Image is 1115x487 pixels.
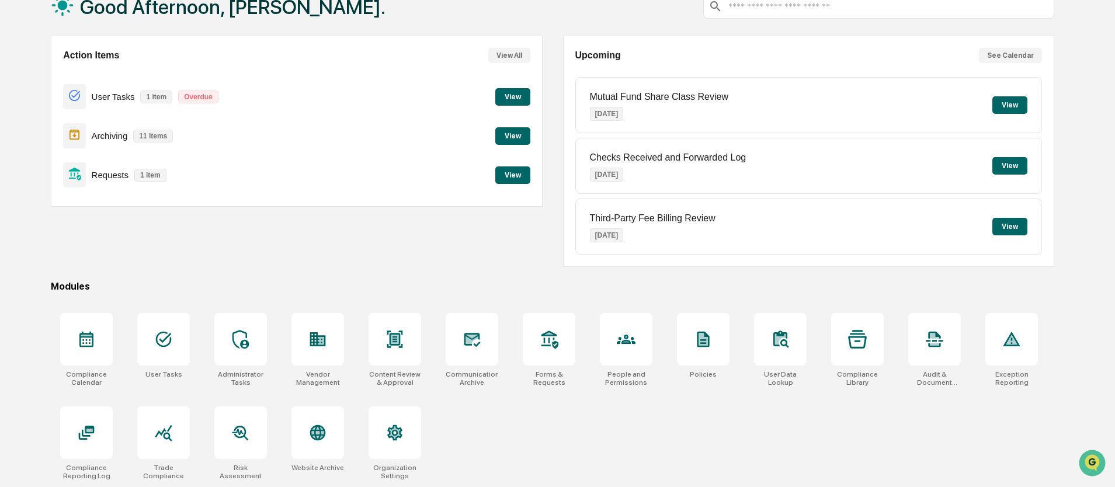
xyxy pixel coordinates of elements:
[85,148,94,158] div: 🗄️
[488,48,530,63] button: View All
[133,130,173,142] p: 11 items
[495,169,530,180] a: View
[23,147,75,159] span: Preclearance
[116,198,141,207] span: Pylon
[12,89,33,110] img: 1746055101610-c473b297-6a78-478c-a979-82029cc54cd1
[92,131,128,141] p: Archiving
[979,48,1042,63] button: See Calendar
[199,93,213,107] button: Start new chat
[992,96,1027,114] button: View
[600,370,652,387] div: People and Permissions
[63,50,119,61] h2: Action Items
[590,152,746,163] p: Checks Received and Forwarded Log
[446,370,498,387] div: Communications Archive
[40,89,192,101] div: Start new chat
[145,370,182,378] div: User Tasks
[831,370,884,387] div: Compliance Library
[214,370,267,387] div: Administrator Tasks
[690,370,717,378] div: Policies
[60,370,113,387] div: Compliance Calendar
[214,464,267,480] div: Risk Assessment
[495,88,530,106] button: View
[23,169,74,181] span: Data Lookup
[754,370,807,387] div: User Data Lookup
[590,107,624,121] p: [DATE]
[80,142,150,164] a: 🗄️Attestations
[12,25,213,43] p: How can we help?
[140,91,172,103] p: 1 item
[96,147,145,159] span: Attestations
[12,148,21,158] div: 🖐️
[495,166,530,184] button: View
[523,370,575,387] div: Forms & Requests
[40,101,148,110] div: We're available if you need us!
[12,171,21,180] div: 🔎
[92,170,128,180] p: Requests
[992,218,1027,235] button: View
[51,281,1054,292] div: Modules
[1078,448,1109,480] iframe: Open customer support
[369,464,421,480] div: Organization Settings
[137,464,190,480] div: Trade Compliance
[495,127,530,145] button: View
[134,169,166,182] p: 1 item
[369,370,421,387] div: Content Review & Approval
[291,370,344,387] div: Vendor Management
[590,213,715,224] p: Third-Party Fee Billing Review
[60,464,113,480] div: Compliance Reporting Log
[590,168,624,182] p: [DATE]
[7,142,80,164] a: 🖐️Preclearance
[992,157,1027,175] button: View
[590,228,624,242] p: [DATE]
[178,91,218,103] p: Overdue
[291,464,344,472] div: Website Archive
[985,370,1038,387] div: Exception Reporting
[92,92,135,102] p: User Tasks
[82,197,141,207] a: Powered byPylon
[7,165,78,186] a: 🔎Data Lookup
[590,92,728,102] p: Mutual Fund Share Class Review
[908,370,961,387] div: Audit & Document Logs
[495,130,530,141] a: View
[575,50,621,61] h2: Upcoming
[495,91,530,102] a: View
